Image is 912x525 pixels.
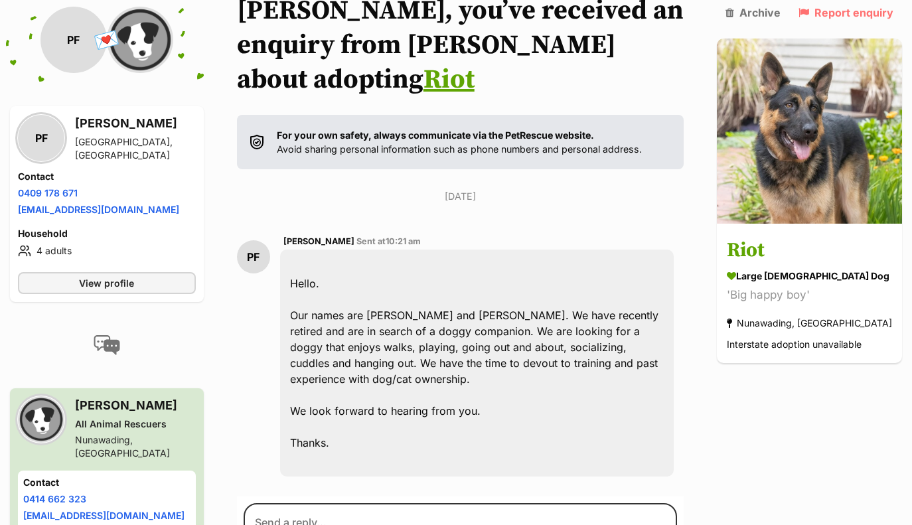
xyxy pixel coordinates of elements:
[18,243,196,259] li: 4 adults
[356,236,421,246] span: Sent at
[23,493,86,504] a: 0414 662 323
[23,476,190,489] h4: Contact
[725,7,781,19] a: Archive
[92,26,122,54] span: 💌
[18,396,64,443] img: All Animal Rescuers profile pic
[18,227,196,240] h4: Household
[18,272,196,294] a: View profile
[75,433,196,460] div: Nunawading, [GEOGRAPHIC_DATA]
[107,7,173,73] img: All Animal Rescuers profile pic
[717,38,902,224] img: Riot
[18,170,196,183] h4: Contact
[277,129,594,141] strong: For your own safety, always communicate via the PetRescue website.
[75,396,196,415] h3: [PERSON_NAME]
[237,189,684,203] p: [DATE]
[727,236,892,266] h3: Riot
[94,335,120,355] img: conversation-icon-4a6f8262b818ee0b60e3300018af0b2d0b884aa5de6e9bcb8d3d4eeb1a70a7c4.svg
[798,7,893,19] a: Report enquiry
[727,339,862,350] span: Interstate adoption unavailable
[727,315,892,333] div: Nunawading, [GEOGRAPHIC_DATA]
[40,7,107,73] div: PF
[727,287,892,305] div: 'Big happy boy'
[717,226,902,364] a: Riot large [DEMOGRAPHIC_DATA] Dog 'Big happy boy' Nunawading, [GEOGRAPHIC_DATA] Interstate adopti...
[75,135,196,162] div: [GEOGRAPHIC_DATA], [GEOGRAPHIC_DATA]
[75,417,196,431] div: All Animal Rescuers
[18,187,78,198] a: 0409 178 671
[277,128,642,157] p: Avoid sharing personal information such as phone numbers and personal address.
[23,510,185,521] a: [EMAIL_ADDRESS][DOMAIN_NAME]
[423,63,475,96] a: Riot
[386,236,421,246] span: 10:21 am
[237,240,270,273] div: PF
[18,115,64,161] div: PF
[18,204,179,215] a: [EMAIL_ADDRESS][DOMAIN_NAME]
[280,250,674,477] div: Hello. Our names are [PERSON_NAME] and [PERSON_NAME]. We have recently retired and are in search ...
[79,276,134,290] span: View profile
[75,114,196,133] h3: [PERSON_NAME]
[283,236,354,246] span: [PERSON_NAME]
[727,269,892,283] div: large [DEMOGRAPHIC_DATA] Dog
